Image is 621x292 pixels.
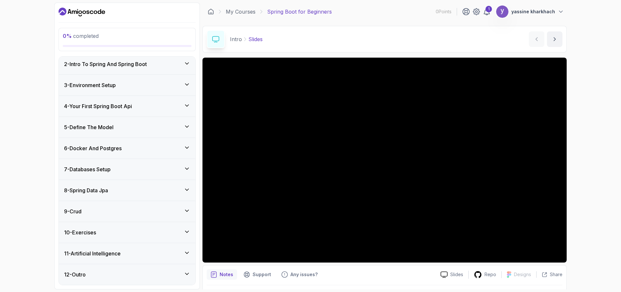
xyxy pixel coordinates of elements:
[59,54,195,74] button: 2-Intro To Spring And Spring Boot
[63,33,99,39] span: completed
[59,7,105,17] a: Dashboard
[64,144,122,152] h3: 6 - Docker And Postgres
[207,269,237,280] button: notes button
[59,117,195,138] button: 5-Define The Model
[547,31,562,47] button: next content
[435,271,468,278] a: Slides
[226,8,256,16] a: My Courses
[496,6,508,18] img: user profile image
[483,8,491,16] a: 1
[64,250,121,257] h3: 11 - Artificial Intelligence
[59,96,195,117] button: 4-Your First Spring Boot Api
[59,264,195,285] button: 12-Outro
[436,8,452,15] p: 0 Points
[536,271,562,278] button: Share
[290,271,318,278] p: Any issues?
[64,60,147,68] h3: 2 - Intro To Spring And Spring Boot
[208,8,214,15] a: Dashboard
[59,222,195,243] button: 10-Exercises
[514,271,531,278] p: Designs
[220,271,233,278] p: Notes
[59,201,195,222] button: 9-Crud
[469,271,501,279] a: Repo
[230,35,242,43] p: Intro
[278,269,321,280] button: Feedback button
[64,186,108,194] h3: 8 - Spring Data Jpa
[59,180,195,201] button: 8-Spring Data Jpa
[59,138,195,159] button: 6-Docker And Postgres
[240,269,275,280] button: Support button
[63,33,72,39] span: 0 %
[64,81,116,89] h3: 3 - Environment Setup
[450,271,463,278] p: Slides
[64,208,82,215] h3: 9 - Crud
[496,5,564,18] button: user profile imageyassine kharkhach
[64,229,96,236] h3: 10 - Exercises
[267,8,332,16] p: Spring Boot for Beginners
[59,243,195,264] button: 11-Artificial Intelligence
[64,123,114,131] h3: 5 - Define The Model
[511,8,555,15] p: yassine kharkhach
[64,102,132,110] h3: 4 - Your First Spring Boot Api
[248,35,263,43] p: Slides
[253,271,271,278] p: Support
[550,271,562,278] p: Share
[64,165,111,173] h3: 7 - Databases Setup
[529,31,544,47] button: previous content
[59,159,195,180] button: 7-Databases Setup
[64,271,86,278] h3: 12 - Outro
[485,271,496,278] p: Repo
[485,6,492,12] div: 1
[59,75,195,95] button: 3-Environment Setup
